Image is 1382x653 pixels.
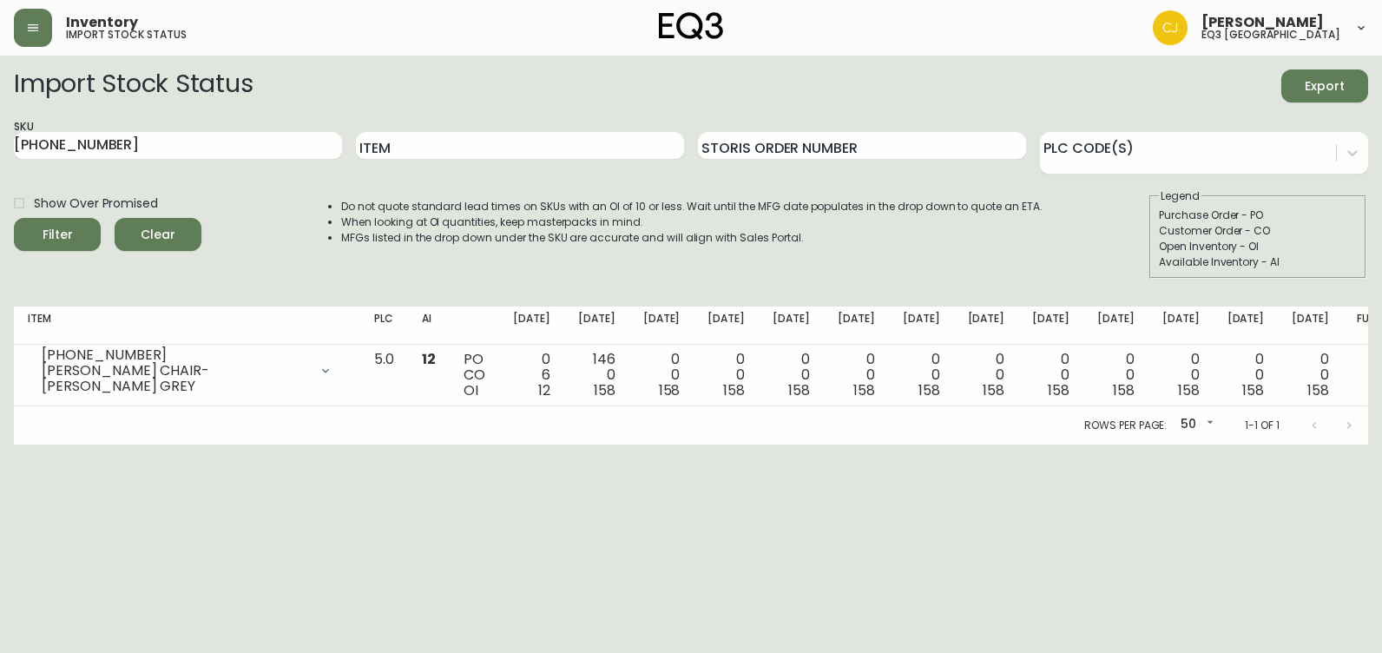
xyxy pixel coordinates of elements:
[34,195,158,213] span: Show Over Promised
[723,380,745,400] span: 158
[341,199,1043,214] li: Do not quote standard lead times on SKUs with an OI of 10 or less. Wait until the MFG date popula...
[115,218,201,251] button: Clear
[643,352,681,399] div: 0 0
[838,352,875,399] div: 0 0
[1148,307,1214,345] th: [DATE]
[28,352,346,390] div: [PHONE_NUMBER][PERSON_NAME] CHAIR-[PERSON_NAME] GREY
[1227,352,1265,399] div: 0 0
[889,307,954,345] th: [DATE]
[659,12,723,40] img: logo
[42,347,308,363] div: [PHONE_NUMBER]
[422,349,436,369] span: 12
[1083,307,1148,345] th: [DATE]
[594,380,615,400] span: 158
[360,345,408,406] td: 5.0
[1292,352,1329,399] div: 0 0
[1159,188,1201,204] legend: Legend
[14,307,360,345] th: Item
[360,307,408,345] th: PLC
[1113,380,1135,400] span: 158
[759,307,824,345] th: [DATE]
[499,307,564,345] th: [DATE]
[14,69,253,102] h2: Import Stock Status
[564,307,629,345] th: [DATE]
[1307,380,1329,400] span: 158
[513,352,550,399] div: 0 6
[578,352,615,399] div: 146 0
[1295,76,1354,97] span: Export
[694,307,759,345] th: [DATE]
[824,307,889,345] th: [DATE]
[1201,30,1340,40] h5: eq3 [GEOGRAPHIC_DATA]
[1245,418,1280,433] p: 1-1 of 1
[853,380,875,400] span: 158
[983,380,1004,400] span: 158
[42,363,308,394] div: [PERSON_NAME] CHAIR-[PERSON_NAME] GREY
[408,307,450,345] th: AI
[14,218,101,251] button: Filter
[341,230,1043,246] li: MFGs listed in the drop down under the SKU are accurate and will align with Sales Portal.
[1214,307,1279,345] th: [DATE]
[43,224,73,246] div: Filter
[1174,411,1217,439] div: 50
[1159,208,1357,223] div: Purchase Order - PO
[1048,380,1069,400] span: 158
[464,380,478,400] span: OI
[1159,239,1357,254] div: Open Inventory - OI
[629,307,694,345] th: [DATE]
[66,30,187,40] h5: import stock status
[1084,418,1167,433] p: Rows per page:
[341,214,1043,230] li: When looking at OI quantities, keep masterpacks in mind.
[1201,16,1324,30] span: [PERSON_NAME]
[903,352,940,399] div: 0 0
[1032,352,1069,399] div: 0 0
[1242,380,1264,400] span: 158
[1281,69,1368,102] button: Export
[788,380,810,400] span: 158
[659,380,681,400] span: 158
[538,380,550,400] span: 12
[1178,380,1200,400] span: 158
[1018,307,1083,345] th: [DATE]
[1278,307,1343,345] th: [DATE]
[968,352,1005,399] div: 0 0
[464,352,485,399] div: PO CO
[954,307,1019,345] th: [DATE]
[128,224,188,246] span: Clear
[773,352,810,399] div: 0 0
[1097,352,1135,399] div: 0 0
[707,352,745,399] div: 0 0
[918,380,940,400] span: 158
[66,16,138,30] span: Inventory
[1153,10,1188,45] img: 7836c8950ad67d536e8437018b5c2533
[1159,223,1357,239] div: Customer Order - CO
[1162,352,1200,399] div: 0 0
[1159,254,1357,270] div: Available Inventory - AI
